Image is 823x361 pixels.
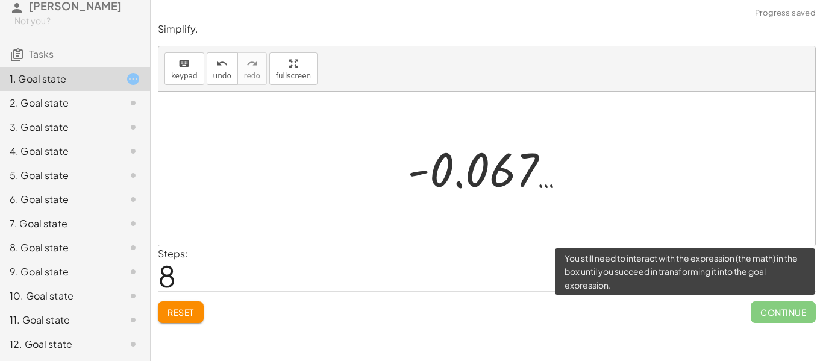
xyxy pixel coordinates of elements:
span: Reset [167,307,194,318]
i: redo [246,57,258,71]
div: Not you? [14,15,140,27]
span: 8 [158,257,176,294]
i: Task not started. [126,192,140,207]
div: 3. Goal state [10,120,107,134]
span: keypad [171,72,198,80]
i: Task not started. [126,240,140,255]
i: keyboard [178,57,190,71]
button: keyboardkeypad [164,52,204,85]
i: Task not started. [126,313,140,327]
p: Simplify. [158,22,816,36]
button: fullscreen [269,52,318,85]
i: Task not started. [126,289,140,303]
div: 2. Goal state [10,96,107,110]
div: 8. Goal state [10,240,107,255]
div: 10. Goal state [10,289,107,303]
div: 5. Goal state [10,168,107,183]
div: 6. Goal state [10,192,107,207]
span: Progress saved [755,7,816,19]
i: Task not started. [126,337,140,351]
div: 11. Goal state [10,313,107,327]
i: Task not started. [126,168,140,183]
div: 4. Goal state [10,144,107,159]
i: Task not started. [126,120,140,134]
div: 9. Goal state [10,265,107,279]
i: Task not started. [126,265,140,279]
div: 7. Goal state [10,216,107,231]
button: undoundo [207,52,238,85]
i: Task not started. [126,144,140,159]
i: undo [216,57,228,71]
button: redoredo [237,52,267,85]
i: Task started. [126,72,140,86]
div: 1. Goal state [10,72,107,86]
div: 12. Goal state [10,337,107,351]
span: fullscreen [276,72,311,80]
span: redo [244,72,260,80]
button: Reset [158,301,204,323]
i: Task not started. [126,216,140,231]
label: Steps: [158,247,188,260]
i: Task not started. [126,96,140,110]
span: undo [213,72,231,80]
span: Tasks [29,48,54,60]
